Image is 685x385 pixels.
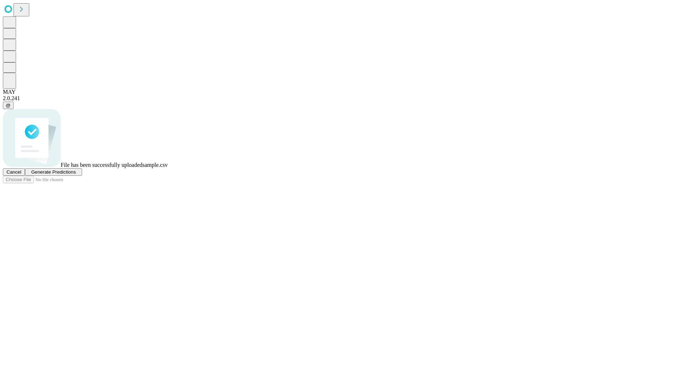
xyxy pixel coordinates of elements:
div: MAY [3,89,682,95]
span: Cancel [6,169,21,175]
button: Cancel [3,168,25,176]
button: Generate Predictions [25,168,82,176]
div: 2.0.241 [3,95,682,102]
span: Generate Predictions [31,169,76,175]
span: File has been successfully uploaded [61,162,142,168]
button: @ [3,102,14,109]
span: @ [6,103,11,108]
span: sample.csv [142,162,168,168]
